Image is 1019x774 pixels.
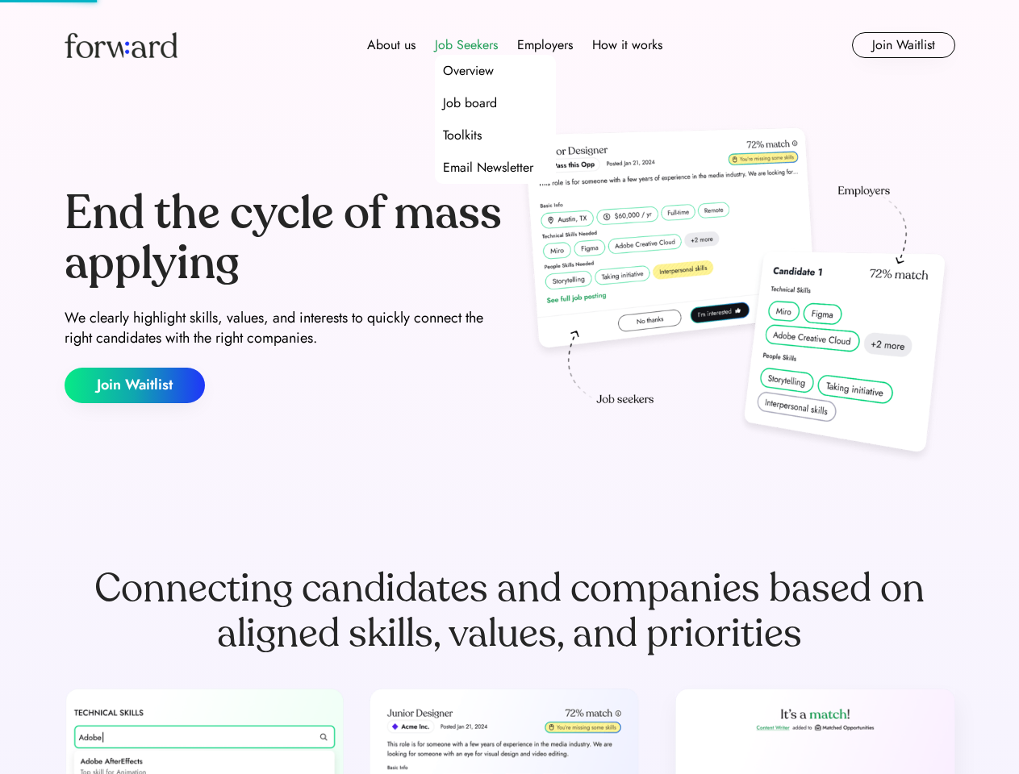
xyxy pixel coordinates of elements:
[65,32,177,58] img: Forward logo
[592,35,662,55] div: How it works
[65,368,205,403] button: Join Waitlist
[443,61,494,81] div: Overview
[65,308,503,348] div: We clearly highlight skills, values, and interests to quickly connect the right candidates with t...
[443,126,482,145] div: Toolkits
[516,123,955,469] img: hero-image.png
[435,35,498,55] div: Job Seekers
[517,35,573,55] div: Employers
[443,158,533,177] div: Email Newsletter
[367,35,416,55] div: About us
[852,32,955,58] button: Join Waitlist
[65,189,503,288] div: End the cycle of mass applying
[443,94,497,113] div: Job board
[65,566,955,656] div: Connecting candidates and companies based on aligned skills, values, and priorities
